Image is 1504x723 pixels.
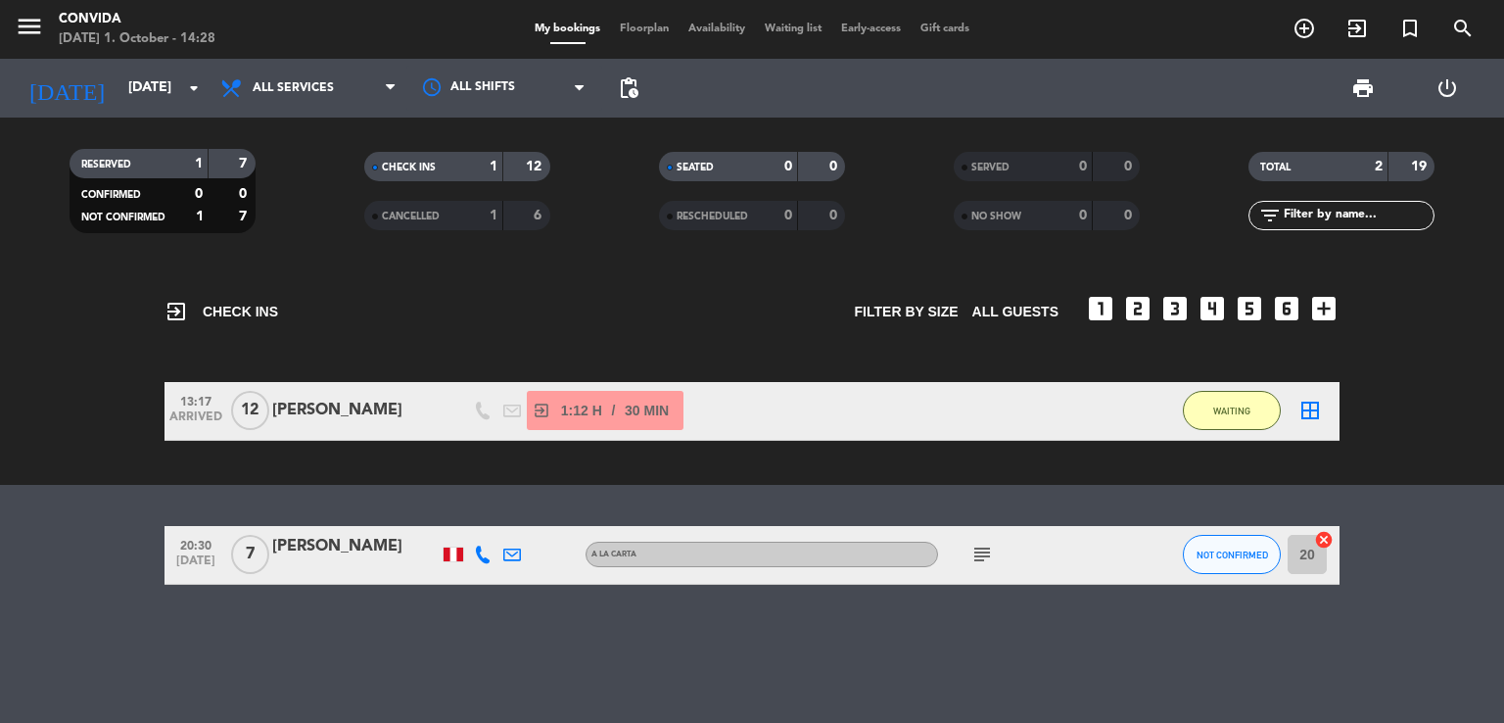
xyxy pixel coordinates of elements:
[677,212,748,221] span: RESCHEDULED
[195,187,203,201] strong: 0
[490,160,497,173] strong: 1
[171,554,220,577] span: [DATE]
[196,210,204,223] strong: 1
[1079,160,1087,173] strong: 0
[1124,160,1136,173] strong: 0
[1197,293,1228,324] i: looks_4
[182,76,206,100] i: arrow_drop_down
[1375,160,1383,173] strong: 2
[1292,17,1316,40] i: add_circle_outline
[1124,209,1136,222] strong: 0
[829,209,841,222] strong: 0
[81,190,141,200] span: CONFIRMED
[231,535,269,574] span: 7
[1345,17,1369,40] i: exit_to_app
[591,551,636,558] span: A la carta
[81,160,131,169] span: RESERVED
[59,29,215,49] div: [DATE] 1. October - 14:28
[1314,530,1334,550] i: cancel
[382,163,436,172] span: CHECK INS
[617,76,640,100] span: pending_actions
[171,533,220,555] span: 20:30
[1213,406,1250,416] span: WAITING
[755,24,831,34] span: Waiting list
[1435,76,1459,100] i: power_settings_new
[831,24,911,34] span: Early-access
[1451,17,1475,40] i: search
[611,400,615,422] span: /
[164,300,278,323] span: CHECK INS
[1411,160,1431,173] strong: 19
[1298,399,1322,422] i: border_all
[231,391,269,430] span: 12
[15,67,118,110] i: [DATE]
[971,163,1010,172] span: SERVED
[15,12,44,48] button: menu
[525,24,610,34] span: My bookings
[526,160,545,173] strong: 12
[195,157,203,170] strong: 1
[971,212,1021,221] span: NO SHOW
[1271,293,1302,324] i: looks_6
[171,389,220,411] span: 13:17
[272,398,439,423] div: [PERSON_NAME]
[239,187,251,201] strong: 0
[561,400,602,422] span: 1:12 H
[1282,205,1433,226] input: Filter by name...
[15,12,44,41] i: menu
[855,301,959,323] span: Filter by size
[1260,163,1291,172] span: TOTAL
[533,402,550,419] i: exit_to_app
[534,209,545,222] strong: 6
[253,81,334,95] span: All services
[784,209,792,222] strong: 0
[829,160,841,173] strong: 0
[784,160,792,173] strong: 0
[239,157,251,170] strong: 7
[382,212,440,221] span: CANCELLED
[1085,293,1116,324] i: looks_one
[59,10,215,29] div: CONVIDA
[1405,59,1489,118] div: LOG OUT
[610,24,679,34] span: Floorplan
[1234,293,1265,324] i: looks_5
[1079,209,1087,222] strong: 0
[1183,391,1281,430] button: WAITING
[625,400,669,422] span: 30 MIN
[171,410,220,433] span: ARRIVED
[1197,550,1268,560] span: NOT CONFIRMED
[272,534,439,559] div: [PERSON_NAME]
[1122,293,1153,324] i: looks_two
[970,543,994,566] i: subject
[677,163,714,172] span: SEATED
[164,300,188,323] i: exit_to_app
[239,210,251,223] strong: 7
[81,213,165,222] span: NOT CONFIRMED
[911,24,979,34] span: Gift cards
[1398,17,1422,40] i: turned_in_not
[972,301,1058,323] span: All guests
[679,24,755,34] span: Availability
[1351,76,1375,100] span: print
[1183,535,1281,574] button: NOT CONFIRMED
[1308,293,1339,324] i: add_box
[1258,204,1282,227] i: filter_list
[490,209,497,222] strong: 1
[1159,293,1191,324] i: looks_3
